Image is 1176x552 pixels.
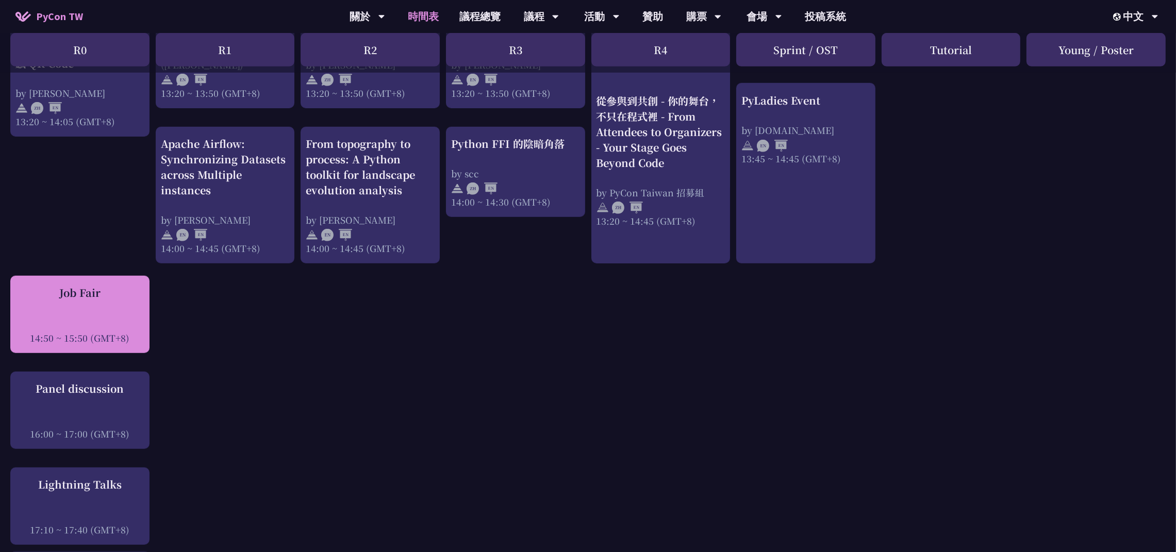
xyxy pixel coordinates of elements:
[156,33,295,66] div: R1
[451,74,463,86] img: svg+xml;base64,PHN2ZyB4bWxucz0iaHR0cDovL3d3dy53My5vcmcvMjAwMC9zdmciIHdpZHRoPSIyNCIgaGVpZ2h0PSIyNC...
[741,140,754,152] img: svg+xml;base64,PHN2ZyB4bWxucz0iaHR0cDovL3d3dy53My5vcmcvMjAwMC9zdmciIHdpZHRoPSIyNCIgaGVpZ2h0PSIyNC...
[446,33,585,66] div: R3
[15,477,144,536] a: Lightning Talks 17:10 ~ 17:40 (GMT+8)
[15,331,144,344] div: 14:50 ~ 15:50 (GMT+8)
[306,213,435,226] div: by [PERSON_NAME]
[15,427,144,440] div: 16:00 ~ 17:00 (GMT+8)
[451,87,580,99] div: 13:20 ~ 13:50 (GMT+8)
[597,202,609,214] img: svg+xml;base64,PHN2ZyB4bWxucz0iaHR0cDovL3d3dy53My5vcmcvMjAwMC9zdmciIHdpZHRoPSIyNCIgaGVpZ2h0PSIyNC...
[741,152,870,165] div: 13:45 ~ 14:45 (GMT+8)
[5,4,93,29] a: PyCon TW
[451,136,580,152] div: Python FFI 的陰暗角落
[1113,13,1123,21] img: Locale Icon
[15,11,31,22] img: Home icon of PyCon TW 2025
[161,136,290,198] div: Apache Airflow: Synchronizing Datasets across Multiple instances
[36,9,83,24] span: PyCon TW
[467,182,498,195] img: ZHEN.371966e.svg
[15,87,144,99] div: by [PERSON_NAME]
[306,229,318,241] img: svg+xml;base64,PHN2ZyB4bWxucz0iaHR0cDovL3d3dy53My5vcmcvMjAwMC9zdmciIHdpZHRoPSIyNCIgaGVpZ2h0PSIyNC...
[176,229,207,241] img: ENEN.5a408d1.svg
[1026,33,1166,66] div: Young / Poster
[321,74,352,86] img: ZHEN.371966e.svg
[741,92,870,254] a: PyLadies Event by [DOMAIN_NAME] 13:45 ~ 14:45 (GMT+8)
[306,136,435,198] div: From topography to process: A Python toolkit for landscape evolution analysis
[306,87,435,99] div: 13:20 ~ 13:50 (GMT+8)
[451,136,580,208] a: Python FFI 的陰暗角落 by scc 14:00 ~ 14:30 (GMT+8)
[15,477,144,492] div: Lightning Talks
[161,213,290,226] div: by [PERSON_NAME]
[31,103,62,115] img: ZHEN.371966e.svg
[736,33,875,66] div: Sprint / OST
[161,229,173,241] img: svg+xml;base64,PHN2ZyB4bWxucz0iaHR0cDovL3d3dy53My5vcmcvMjAwMC9zdmciIHdpZHRoPSIyNCIgaGVpZ2h0PSIyNC...
[741,124,870,137] div: by [DOMAIN_NAME]
[597,186,725,198] div: by PyCon Taiwan 招募組
[15,523,144,536] div: 17:10 ~ 17:40 (GMT+8)
[321,229,352,241] img: ENEN.5a408d1.svg
[15,381,144,440] a: Panel discussion 16:00 ~ 17:00 (GMT+8)
[301,33,440,66] div: R2
[597,214,725,227] div: 13:20 ~ 14:45 (GMT+8)
[882,33,1021,66] div: Tutorial
[161,242,290,255] div: 14:00 ~ 14:45 (GMT+8)
[161,136,290,255] a: Apache Airflow: Synchronizing Datasets across Multiple instances by [PERSON_NAME] 14:00 ~ 14:45 (...
[306,242,435,255] div: 14:00 ~ 14:45 (GMT+8)
[451,195,580,208] div: 14:00 ~ 14:30 (GMT+8)
[306,74,318,86] img: svg+xml;base64,PHN2ZyB4bWxucz0iaHR0cDovL3d3dy53My5vcmcvMjAwMC9zdmciIHdpZHRoPSIyNCIgaGVpZ2h0PSIyNC...
[10,33,150,66] div: R0
[451,182,463,195] img: svg+xml;base64,PHN2ZyB4bWxucz0iaHR0cDovL3d3dy53My5vcmcvMjAwMC9zdmciIHdpZHRoPSIyNCIgaGVpZ2h0PSIyNC...
[15,381,144,396] div: Panel discussion
[597,93,725,170] div: 從參與到共創 - 你的舞台，不只在程式裡 - From Attendees to Organizers - Your Stage Goes Beyond Code
[612,202,643,214] img: ZHEN.371966e.svg
[15,285,144,300] div: Job Fair
[467,74,498,86] img: ENEN.5a408d1.svg
[451,167,580,180] div: by scc
[15,103,28,115] img: svg+xml;base64,PHN2ZyB4bWxucz0iaHR0cDovL3d3dy53My5vcmcvMjAwMC9zdmciIHdpZHRoPSIyNCIgaGVpZ2h0PSIyNC...
[591,33,731,66] div: R4
[757,140,788,152] img: ENEN.5a408d1.svg
[306,136,435,255] a: From topography to process: A Python toolkit for landscape evolution analysis by [PERSON_NAME] 14...
[15,115,144,128] div: 13:20 ~ 14:05 (GMT+8)
[161,74,173,86] img: svg+xml;base64,PHN2ZyB4bWxucz0iaHR0cDovL3d3dy53My5vcmcvMjAwMC9zdmciIHdpZHRoPSIyNCIgaGVpZ2h0PSIyNC...
[161,87,290,99] div: 13:20 ~ 13:50 (GMT+8)
[741,93,870,108] div: PyLadies Event
[176,74,207,86] img: ENEN.5a408d1.svg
